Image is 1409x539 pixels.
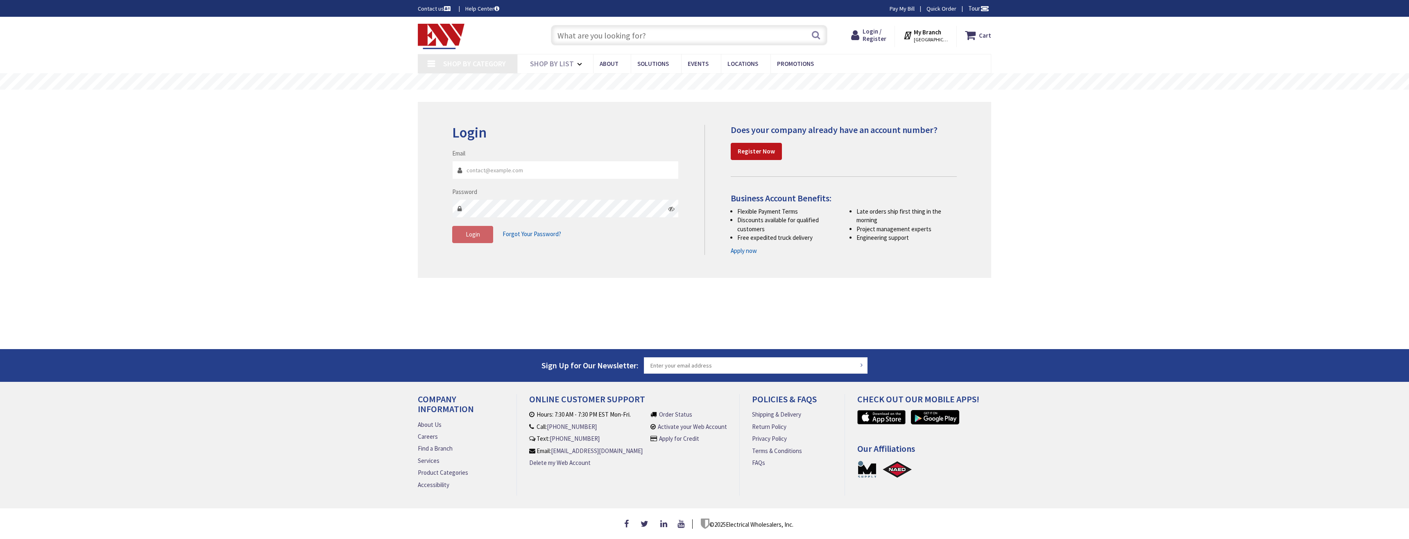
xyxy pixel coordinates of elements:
[863,27,886,43] span: Login / Register
[731,125,957,135] h4: Does your company already have an account number?
[418,5,452,13] a: Contact us
[452,226,493,243] button: Login
[926,5,956,13] a: Quick Order
[701,519,793,529] p: © Electrical Wholesalers, Inc.
[701,519,709,529] img: footer_logo.png
[688,60,709,68] span: Events
[418,444,453,453] a: Find a Branch
[752,422,786,431] a: Return Policy
[903,28,949,43] div: My Branch [GEOGRAPHIC_DATA], [GEOGRAPHIC_DATA]
[418,432,438,441] a: Careers
[856,233,957,242] li: Engineering support
[529,447,643,455] li: Email:
[777,60,814,68] span: Promotions
[914,28,941,36] strong: My Branch
[731,193,957,203] h4: Business Account Benefits:
[965,28,991,43] a: Cart
[600,60,618,68] span: About
[551,25,827,45] input: What are you looking for?
[529,434,643,443] li: Text:
[452,187,477,196] label: Password
[851,28,886,43] a: Login / Register
[550,434,600,443] a: [PHONE_NUMBER]
[882,460,913,478] a: NAED
[418,420,442,429] a: About Us
[968,5,989,12] span: Tour
[752,394,832,410] h4: Policies & FAQs
[668,205,675,212] i: Click here to show/hide password
[738,147,775,155] strong: Register Now
[752,458,765,467] a: FAQs
[630,77,780,86] rs-layer: Free Same Day Pickup at 19 Locations
[529,422,643,431] li: Call:
[857,460,877,478] a: MSUPPLY
[418,456,439,465] a: Services
[731,246,757,255] a: Apply now
[737,233,838,242] li: Free expedited truck delivery
[752,447,802,455] a: Terms & Conditions
[418,480,449,489] a: Accessibility
[547,422,597,431] a: [PHONE_NUMBER]
[914,36,949,43] span: [GEOGRAPHIC_DATA], [GEOGRAPHIC_DATA]
[530,59,574,68] span: Shop By List
[418,394,504,420] h4: Company Information
[452,161,679,179] input: Email
[529,394,727,410] h4: Online Customer Support
[658,422,727,431] a: Activate your Web Account
[737,207,838,216] li: Flexible Payment Terms
[856,225,957,233] li: Project management experts
[418,468,468,477] a: Product Categories
[637,60,669,68] span: Solutions
[644,357,868,374] input: Enter your email address
[856,207,957,225] li: Late orders ship first thing in the morning
[857,444,997,460] h4: Our Affiliations
[452,125,679,141] h2: Login
[752,434,787,443] a: Privacy Policy
[890,5,915,13] a: Pay My Bill
[551,447,643,455] a: [EMAIL_ADDRESS][DOMAIN_NAME]
[752,410,801,419] a: Shipping & Delivery
[541,360,639,370] span: Sign Up for Our Newsletter:
[465,5,499,13] a: Help Center
[529,458,591,467] a: Delete my Web Account
[452,149,465,158] label: Email
[659,434,699,443] a: Apply for Credit
[529,410,643,419] li: Hours: 7:30 AM - 7:30 PM EST Mon-Fri.
[503,230,561,238] span: Forgot Your Password?
[857,394,997,410] h4: Check out Our Mobile Apps!
[727,60,758,68] span: Locations
[714,521,726,528] span: 2025
[503,226,561,242] a: Forgot Your Password?
[979,28,991,43] strong: Cart
[418,24,464,49] img: Electrical Wholesalers, Inc.
[443,59,506,68] span: Shop By Category
[731,143,782,160] a: Register Now
[466,230,480,238] span: Login
[737,216,838,233] li: Discounts available for qualified customers
[659,410,692,419] a: Order Status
